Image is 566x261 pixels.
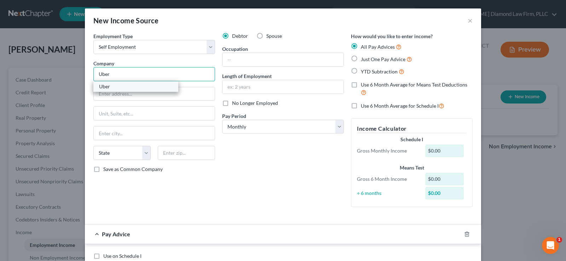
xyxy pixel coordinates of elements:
div: Gross 6 Month Income [353,176,422,183]
span: Debtor [232,33,248,39]
input: Search company by name... [93,67,215,81]
span: No Longer Employed [232,100,278,106]
span: 1 [556,237,562,243]
div: New Income Source [93,16,159,25]
button: × [468,16,473,25]
span: Spouse [266,33,282,39]
span: Employment Type [93,33,133,39]
span: Use 6 Month Average for Schedule I [361,103,439,109]
input: Enter zip... [158,146,215,160]
label: How would you like to enter income? [351,32,433,40]
div: $0.00 [425,144,464,157]
div: $0.00 [425,187,464,200]
span: All Pay Advices [361,44,395,50]
span: Use on Schedule I [103,253,141,259]
span: Pay Period [222,113,246,119]
div: Gross Monthly Income [353,147,422,154]
span: Just One Pay Advice [361,56,405,62]
span: Save as Common Company [103,166,163,172]
span: Company [93,60,114,66]
input: -- [223,53,343,66]
input: ex: 2 years [223,80,343,94]
div: ÷ 6 months [353,190,422,197]
h5: Income Calculator [357,124,467,133]
div: Schedule I [357,136,467,143]
input: Unit, Suite, etc... [94,107,215,120]
div: Uber [99,83,173,90]
input: Enter address... [94,87,215,101]
span: YTD Subtraction [361,69,398,75]
div: $0.00 [425,173,464,185]
iframe: Intercom live chat [542,237,559,254]
label: Length of Employment [222,72,272,80]
span: Use 6 Month Average for Means Test Deductions [361,82,467,88]
div: Means Test [357,164,467,171]
span: Pay Advice [102,231,130,237]
input: Enter city... [94,126,215,140]
label: Occupation [222,45,248,53]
